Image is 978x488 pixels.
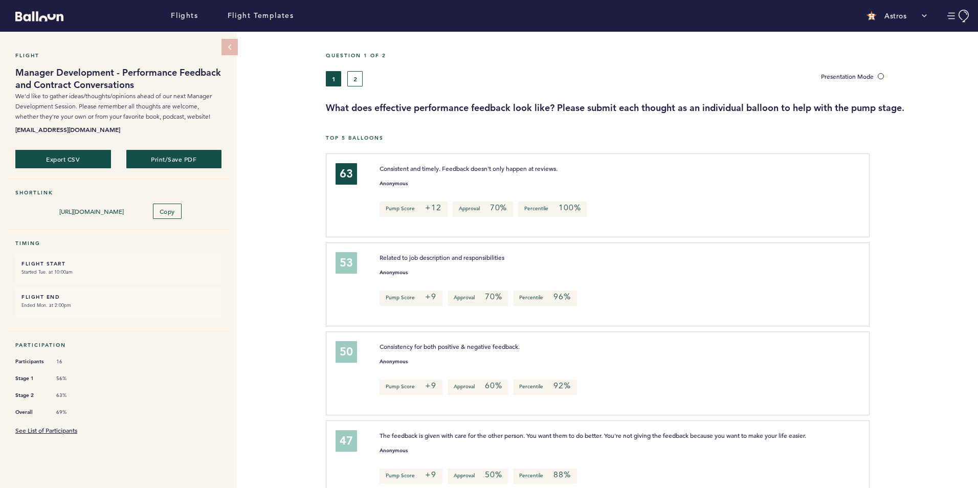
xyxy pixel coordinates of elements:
[380,253,504,261] span: Related to job description and responsibilities
[56,375,87,382] span: 56%
[15,124,221,135] b: [EMAIL_ADDRESS][DOMAIN_NAME]
[553,292,570,302] em: 96%
[336,252,357,274] div: 53
[15,52,221,59] h5: Flight
[380,359,408,364] small: Anonymous
[513,291,576,306] p: Percentile
[380,181,408,186] small: Anonymous
[15,407,46,417] span: Overall
[15,150,111,168] button: Export CSV
[518,202,587,217] p: Percentile
[326,102,970,114] h3: What does effective performance feedback look like? Please submit each thought as an individual b...
[160,207,175,215] span: Copy
[56,392,87,399] span: 63%
[490,203,507,213] em: 70%
[485,470,502,480] em: 50%
[453,202,513,217] p: Approval
[559,203,581,213] em: 100%
[380,164,558,172] span: Consistent and timely. Feedback doesn't only happen at reviews.
[21,260,215,267] h6: FLIGHT START
[448,469,508,484] p: Approval
[448,380,508,395] p: Approval
[821,72,874,80] span: Presentation Mode
[15,426,77,434] a: See List of Participants
[15,189,221,196] h5: Shortlink
[15,342,221,348] h5: Participation
[380,291,442,306] p: Pump Score
[15,373,46,384] span: Stage 1
[21,294,215,300] h6: FLIGHT END
[380,202,447,217] p: Pump Score
[884,11,906,21] p: Astros
[485,292,502,302] em: 70%
[326,135,970,141] h5: Top 5 Balloons
[380,342,520,350] span: Consistency for both positive & negative feedback.
[425,292,436,302] em: +9
[553,381,570,391] em: 92%
[126,150,222,168] button: Print/Save PDF
[380,469,442,484] p: Pump Score
[21,267,215,277] small: Started Tue. at 10:00am
[15,357,46,367] span: Participants
[15,240,221,247] h5: Timing
[171,10,198,21] a: Flights
[15,390,46,401] span: Stage 2
[513,380,576,395] p: Percentile
[15,92,212,120] span: We'd like to gather ideas/thoughts/opinions ahead of our next Manager Development Session. Please...
[380,448,408,453] small: Anonymous
[8,10,63,21] a: Balloon
[336,430,357,452] div: 47
[336,341,357,363] div: 50
[15,11,63,21] svg: Balloon
[153,204,182,219] button: Copy
[347,71,363,86] button: 2
[485,381,502,391] em: 60%
[15,66,221,91] h1: Manager Development - Performance Feedback and Contract Conversations
[448,291,508,306] p: Approval
[228,10,294,21] a: Flight Templates
[380,431,806,439] span: The feedback is given with care for the other person. You want them to do better. You're not givi...
[553,470,570,480] em: 88%
[947,10,970,23] button: Manage Account
[326,71,341,86] button: 1
[380,270,408,275] small: Anonymous
[326,52,970,59] h5: Question 1 of 2
[21,300,215,310] small: Ended Mon. at 2:00pm
[425,470,436,480] em: +9
[336,163,357,185] div: 63
[380,380,442,395] p: Pump Score
[513,469,576,484] p: Percentile
[425,381,436,391] em: +9
[56,358,87,365] span: 16
[425,203,441,213] em: +12
[861,6,932,26] button: Astros
[56,409,87,416] span: 69%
